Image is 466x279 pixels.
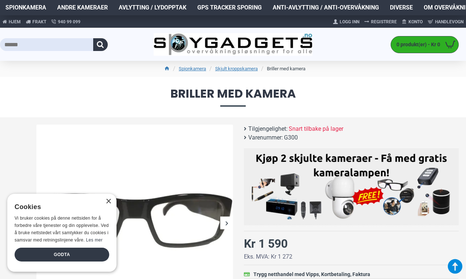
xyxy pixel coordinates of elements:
span: Registrere [371,19,397,25]
b: Tilgjengelighet: [248,125,288,133]
a: Skjult kroppskamera [215,65,258,72]
span: GPS Tracker Sporing [197,3,262,12]
img: SpyGadgets.no [154,33,312,56]
a: Les mer, opens a new window [86,237,102,243]
div: Close [106,199,111,204]
span: Andre kameraer [57,3,108,12]
span: Hjem [9,19,21,25]
a: Frakt [23,15,49,28]
span: Avlytting / Lydopptak [119,3,186,12]
span: Spionkamera [5,3,46,12]
a: Konto [399,16,425,28]
span: Briller med kamera [7,88,459,106]
span: Vi bruker cookies på denne nettsiden for å forbedre våre tjenester og din opplevelse. Ved å bruke... [15,216,109,242]
a: Registrere [362,16,399,28]
span: G300 [284,133,298,142]
span: Handlevogn [435,19,463,25]
div: Godta [15,248,109,262]
span: Snart tilbake på lager [289,125,343,133]
a: Spionkamera [179,65,206,72]
span: 0 produkt(er) - Kr 0 [391,41,442,48]
span: Diverse [390,3,413,12]
a: 0 produkt(er) - Kr 0 [391,36,458,53]
div: Trygg netthandel med Vipps, Kortbetaling, Faktura [253,271,370,278]
b: Varenummer: [248,133,283,142]
a: Logg Inn [331,16,362,28]
div: Next slide [220,217,233,229]
a: Handlevogn [425,16,466,28]
img: Kjøp 2 skjulte kameraer – Få med gratis kameralampe! [249,152,453,219]
span: Konto [408,19,423,25]
span: Anti-avlytting / Anti-overvåkning [273,3,379,12]
div: Kr 1 590 [244,235,288,252]
span: 940 99 099 [58,19,80,25]
span: Frakt [32,19,46,25]
div: Cookies [15,199,104,215]
span: Logg Inn [340,19,359,25]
